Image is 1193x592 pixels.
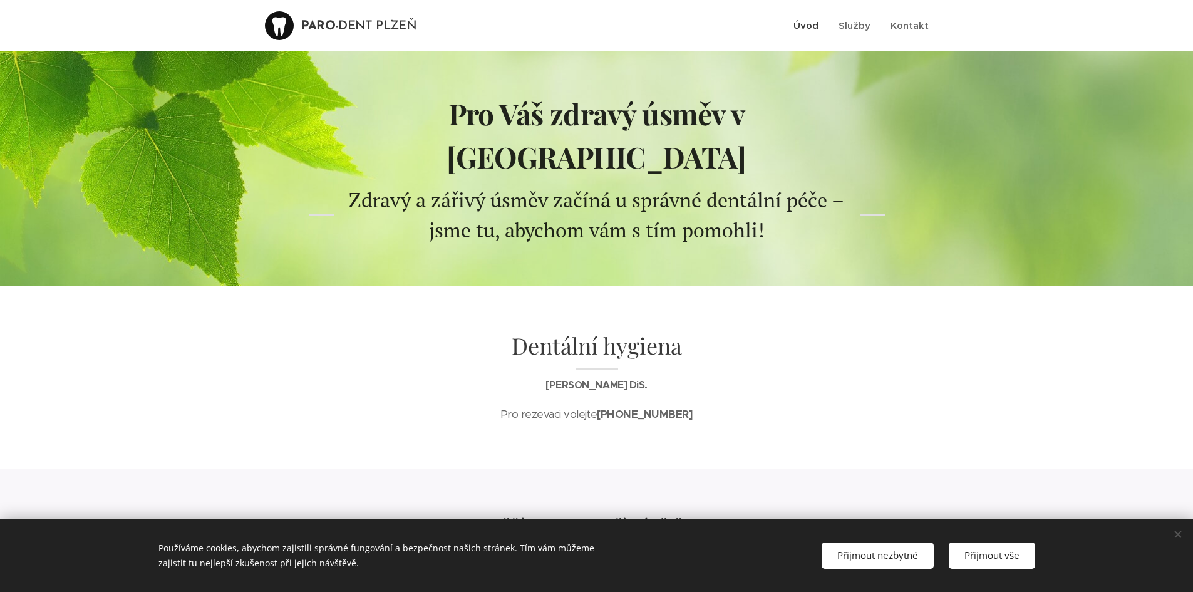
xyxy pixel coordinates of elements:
[158,532,641,579] div: Používáme cookies, abychom zajistili správné fungování a bezpečnost našich stránek. Tím vám můžem...
[545,378,647,392] strong: [PERSON_NAME] DiS.
[346,406,847,423] p: Pro rezevaci volejte
[790,10,929,41] ul: Menu
[597,407,693,421] strong: [PHONE_NUMBER]
[346,331,847,370] h1: Dentální hygiena
[349,187,844,243] span: Zdravý a zářivý úsměv začíná u správné dentální péče – jsme tu, abychom vám s tím pomohli!
[949,543,1035,568] button: Přijmout vše
[793,19,819,31] span: Úvod
[839,19,870,31] span: Služby
[837,549,918,561] span: Přijmout nezbytné
[447,94,746,176] strong: Pro Váš zdravý úsměv v [GEOGRAPHIC_DATA]
[891,19,929,31] span: Kontakt
[346,514,847,535] h2: Těšíme se na vaši návštěvu
[964,549,1020,561] span: Přijmout vše
[822,543,934,568] button: Přijmout nezbytné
